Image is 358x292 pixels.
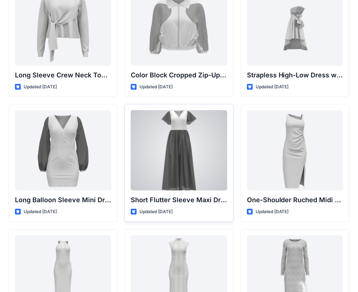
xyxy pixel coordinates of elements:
[256,208,289,216] p: Updated [DATE]
[139,208,173,216] p: Updated [DATE]
[131,110,227,191] a: Short Flutter Sleeve Maxi Dress with Contrast Bodice and Sheer Overlay
[247,195,343,205] p: One-Shoulder Ruched Midi Dress with Slit
[256,83,289,91] p: Updated [DATE]
[24,83,57,91] p: Updated [DATE]
[15,70,111,80] p: Long Sleeve Crew Neck Top with Asymmetrical Tie Detail
[247,70,343,80] p: Strapless High-Low Dress with Side Bow Detail
[131,70,227,80] p: Color Block Cropped Zip-Up Jacket with Sheer Sleeves
[131,195,227,205] p: Short Flutter Sleeve Maxi Dress with Contrast [PERSON_NAME] and [PERSON_NAME]
[24,208,57,216] p: Updated [DATE]
[15,195,111,205] p: Long Balloon Sleeve Mini Dress with Wrap Bodice
[15,110,111,191] a: Long Balloon Sleeve Mini Dress with Wrap Bodice
[139,83,173,91] p: Updated [DATE]
[247,110,343,191] a: One-Shoulder Ruched Midi Dress with Slit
